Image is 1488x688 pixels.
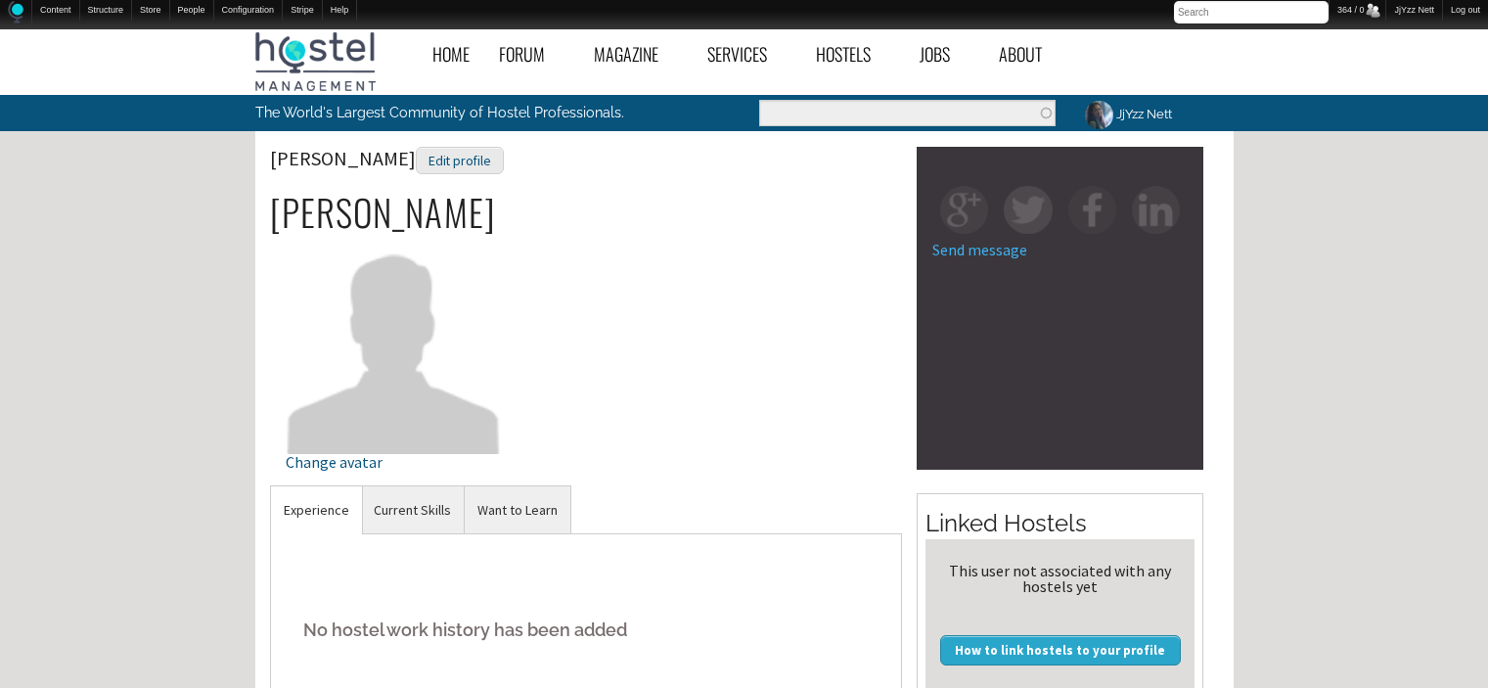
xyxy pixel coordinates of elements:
a: Services [693,32,801,76]
a: About [984,32,1076,76]
a: Hostels [801,32,905,76]
img: gp-square.png [940,186,988,234]
div: This user not associated with any hostels yet [933,563,1187,594]
h5: No hostel work history has been added [286,600,887,660]
input: Search [1174,1,1329,23]
img: Home [8,1,23,23]
img: Hostel Management Home [255,32,376,91]
a: Current Skills [361,486,464,534]
img: fb-square.png [1068,186,1116,234]
div: Change avatar [286,454,502,470]
span: [PERSON_NAME] [270,146,504,170]
a: Change avatar [286,334,502,470]
a: Want to Learn [465,486,570,534]
a: Forum [484,32,579,76]
input: Enter the terms you wish to search for. [759,100,1056,126]
a: Edit profile [416,146,504,170]
p: The World's Largest Community of Hostel Professionals. [255,95,663,130]
h2: Linked Hostels [925,507,1195,540]
img: tw-square.png [1004,186,1052,234]
a: How to link hostels to your profile [940,635,1181,665]
img: in-square.png [1132,186,1180,234]
a: Magazine [579,32,693,76]
a: Jobs [905,32,984,76]
a: Experience [271,486,362,534]
h2: [PERSON_NAME] [270,192,903,233]
a: Send message [932,240,1027,259]
img: JjYzz Nett's picture [1082,98,1116,132]
div: Edit profile [416,147,504,175]
a: Home [418,32,484,76]
a: JjYzz Nett [1070,95,1184,133]
img: Luz Gallardo's picture [286,237,502,453]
